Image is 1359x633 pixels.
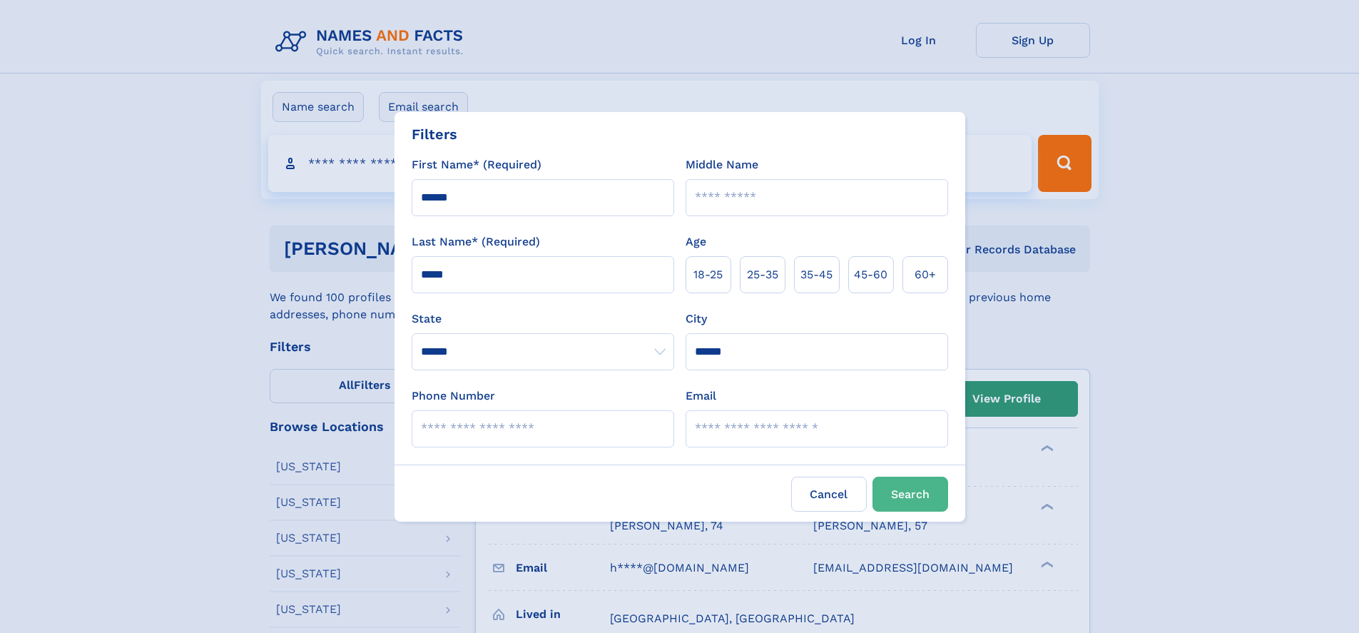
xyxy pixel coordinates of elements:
[693,266,723,283] span: 18‑25
[800,266,833,283] span: 35‑45
[412,233,540,250] label: Last Name* (Required)
[686,310,707,328] label: City
[854,266,887,283] span: 45‑60
[791,477,867,512] label: Cancel
[412,123,457,145] div: Filters
[915,266,936,283] span: 60+
[686,233,706,250] label: Age
[872,477,948,512] button: Search
[747,266,778,283] span: 25‑35
[412,388,495,405] label: Phone Number
[686,156,758,173] label: Middle Name
[686,388,716,405] label: Email
[412,310,674,328] label: State
[412,156,541,173] label: First Name* (Required)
